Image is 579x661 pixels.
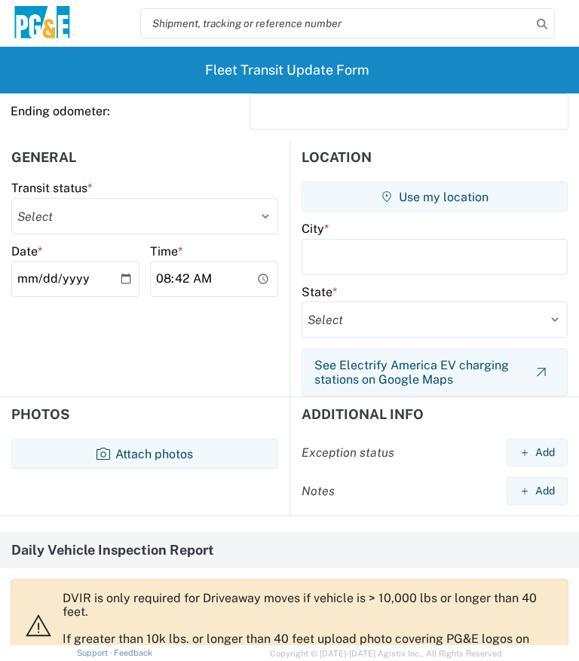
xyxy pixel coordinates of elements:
[302,150,372,165] h2: Location
[302,182,568,212] button: Use my location
[302,485,335,498] label: Notes
[314,358,529,387] span: See Electrify America EV charging stations on Google Maps
[302,446,394,460] label: Exception status
[63,592,556,659] p: DVIR is only required for Driveaway moves if vehicle is > 10,000 lbs or longer than 40 feet. If g...
[302,407,424,422] h2: Additional Info
[141,9,532,38] input: Shipment, tracking or reference number
[114,648,152,657] a: Feedback
[77,648,115,657] a: Support
[302,348,568,396] button: See Electrify America EV charging stations on Google Maps
[11,245,42,259] label: Date
[11,439,278,469] button: Attach photos
[11,182,92,195] label: Transit status
[507,439,568,467] button: Add
[270,647,502,660] span: Copyright © [DATE]-[DATE] Agistix Inc., All Rights Reserved
[11,99,250,124] span: Ending odometer:
[150,245,182,259] label: Time
[302,222,329,236] label: City
[302,286,337,299] label: State
[11,543,214,557] span: Daily Vehicle Inspection Report
[12,6,72,41] img: pge
[11,150,76,165] h2: General
[507,477,568,505] button: Add
[205,60,369,81] h2: Fleet Transit Update Form
[11,407,69,422] h2: Photos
